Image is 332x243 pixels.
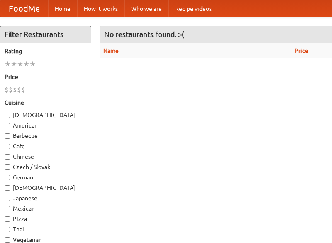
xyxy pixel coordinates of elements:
a: FoodMe [0,0,48,17]
input: Czech / Slovak [5,164,10,170]
input: Japanese [5,196,10,201]
input: Thai [5,227,10,232]
label: American [5,121,87,130]
h4: Filter Restaurants [0,26,91,43]
li: $ [9,85,13,94]
label: Chinese [5,152,87,161]
input: Mexican [5,206,10,211]
input: [DEMOGRAPHIC_DATA] [5,113,10,118]
h5: Cuisine [5,98,87,107]
label: Barbecue [5,132,87,140]
label: German [5,173,87,182]
input: Barbecue [5,133,10,139]
a: Recipe videos [168,0,218,17]
li: ★ [17,59,23,69]
a: Who we are [124,0,168,17]
input: Vegetarian [5,237,10,243]
label: [DEMOGRAPHIC_DATA] [5,111,87,119]
input: Pizza [5,216,10,222]
label: Pizza [5,215,87,223]
ng-pluralize: No restaurants found. :-( [104,30,184,38]
li: ★ [5,59,11,69]
label: Thai [5,225,87,233]
a: How it works [77,0,124,17]
a: Home [48,0,77,17]
li: $ [5,85,9,94]
label: Czech / Slovak [5,163,87,171]
li: $ [17,85,21,94]
label: Cafe [5,142,87,150]
input: German [5,175,10,180]
input: Cafe [5,144,10,149]
input: [DEMOGRAPHIC_DATA] [5,185,10,191]
label: Japanese [5,194,87,202]
label: [DEMOGRAPHIC_DATA] [5,184,87,192]
a: Price [295,47,308,54]
li: $ [21,85,25,94]
li: ★ [23,59,29,69]
input: American [5,123,10,128]
input: Chinese [5,154,10,160]
label: Mexican [5,204,87,213]
li: $ [13,85,17,94]
li: ★ [11,59,17,69]
h5: Price [5,73,87,81]
h5: Rating [5,47,87,55]
a: Name [103,47,119,54]
li: ★ [29,59,36,69]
